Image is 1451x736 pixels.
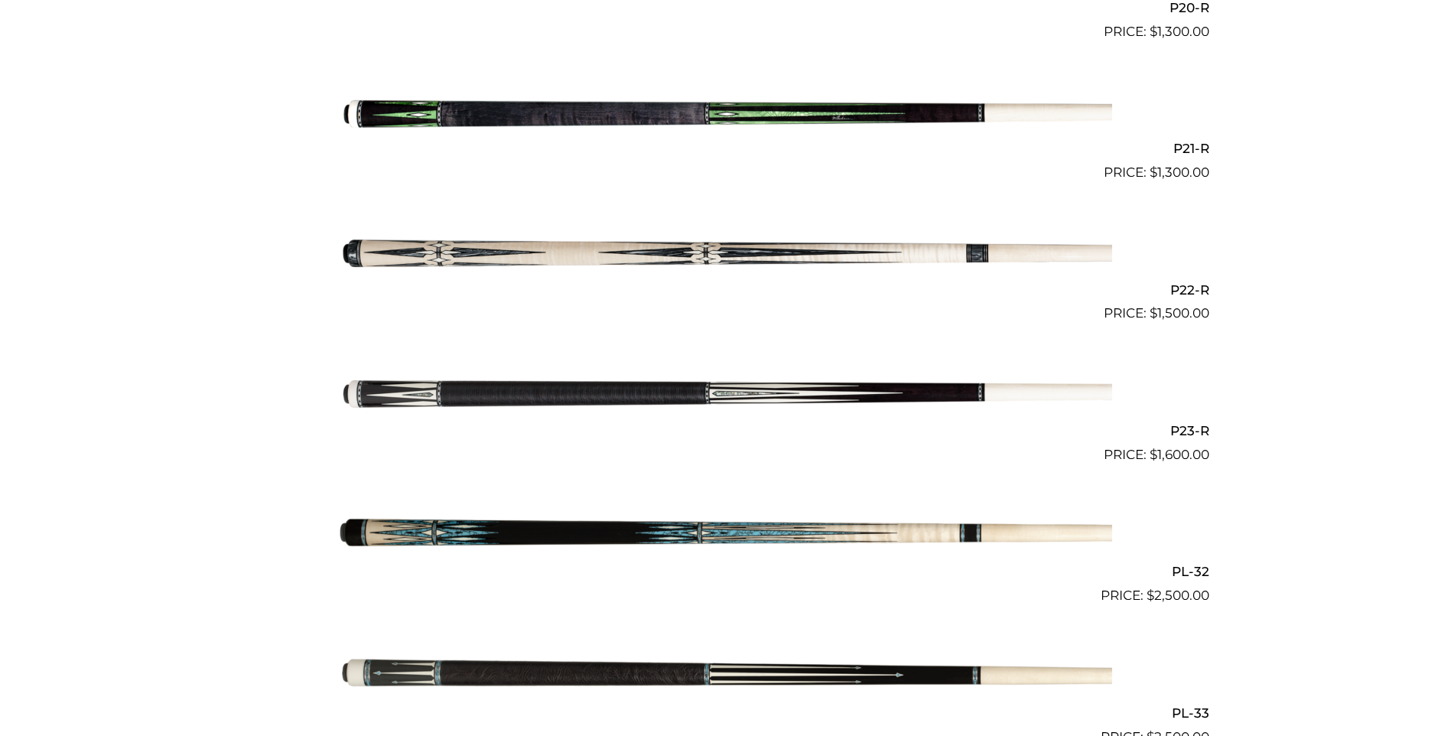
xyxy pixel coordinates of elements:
[1150,447,1157,462] span: $
[1150,24,1209,39] bdi: 1,300.00
[340,330,1112,458] img: P23-R
[340,48,1112,177] img: P21-R
[1150,447,1209,462] bdi: 1,600.00
[1150,305,1209,321] bdi: 1,500.00
[1147,588,1154,603] span: $
[1150,164,1157,180] span: $
[242,416,1209,445] h2: P23-R
[242,558,1209,586] h2: PL-32
[1147,588,1209,603] bdi: 2,500.00
[1150,305,1157,321] span: $
[340,471,1112,600] img: PL-32
[242,135,1209,163] h2: P21-R
[242,189,1209,324] a: P22-R $1,500.00
[1150,164,1209,180] bdi: 1,300.00
[242,275,1209,304] h2: P22-R
[242,699,1209,727] h2: PL-33
[1150,24,1157,39] span: $
[242,48,1209,183] a: P21-R $1,300.00
[340,189,1112,318] img: P22-R
[242,471,1209,606] a: PL-32 $2,500.00
[242,330,1209,464] a: P23-R $1,600.00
